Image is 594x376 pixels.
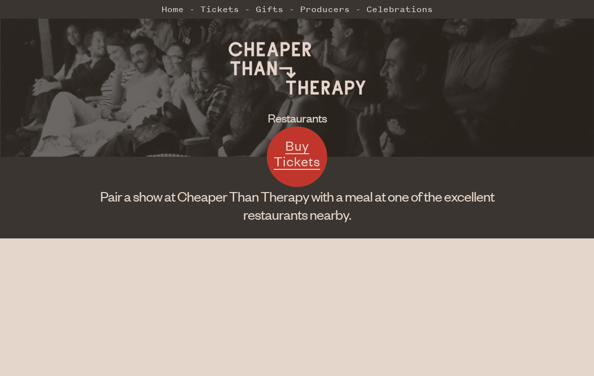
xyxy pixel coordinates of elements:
[89,187,505,223] h1: Pair a show at Cheaper Than Therapy with a meal at one of the excellent restaurants nearby.
[267,127,327,187] a: Buy Tickets
[274,137,320,170] span: Buy Tickets
[221,30,373,106] img: Cheaper Than Therapy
